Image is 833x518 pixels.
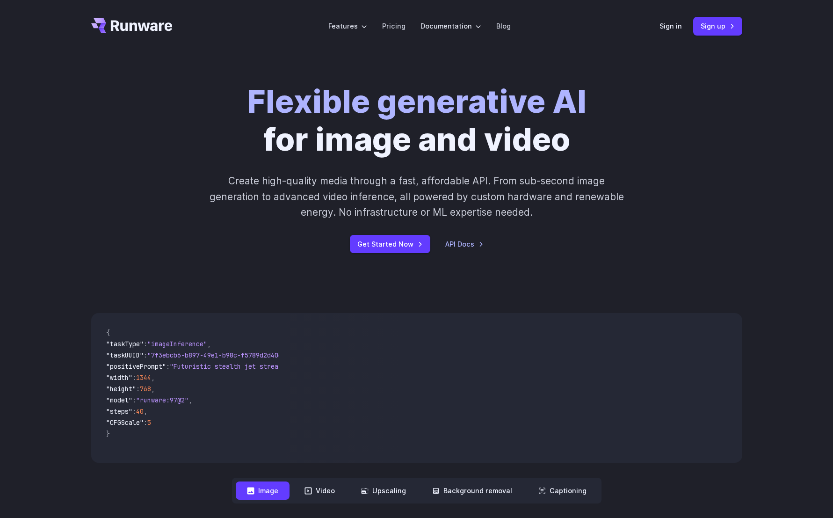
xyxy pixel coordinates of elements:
span: : [136,385,140,393]
button: Captioning [527,482,598,500]
span: : [166,362,170,371]
span: "taskUUID" [106,351,144,359]
span: "imageInference" [147,340,207,348]
span: "7f3ebcb6-b897-49e1-b98c-f5789d2d40d7" [147,351,290,359]
span: "Futuristic stealth jet streaking through a neon-lit cityscape with glowing purple exhaust" [170,362,510,371]
span: : [144,351,147,359]
button: Background removal [421,482,523,500]
span: 768 [140,385,151,393]
h1: for image and video [247,82,587,158]
span: "taskType" [106,340,144,348]
span: , [144,407,147,416]
span: : [144,340,147,348]
a: Get Started Now [350,235,430,253]
button: Image [236,482,290,500]
label: Features [328,21,367,31]
span: "steps" [106,407,132,416]
a: Go to / [91,18,173,33]
span: "positivePrompt" [106,362,166,371]
a: Pricing [382,21,406,31]
span: { [106,328,110,337]
span: : [132,373,136,382]
span: "height" [106,385,136,393]
span: "width" [106,373,132,382]
a: Sign up [693,17,742,35]
strong: Flexible generative AI [247,82,587,120]
a: API Docs [445,239,484,249]
span: } [106,430,110,438]
span: , [151,385,155,393]
button: Video [293,482,346,500]
span: "model" [106,396,132,404]
span: : [132,396,136,404]
span: , [207,340,211,348]
span: 40 [136,407,144,416]
a: Sign in [659,21,682,31]
button: Upscaling [350,482,417,500]
span: , [151,373,155,382]
span: "CFGScale" [106,418,144,427]
span: : [132,407,136,416]
span: : [144,418,147,427]
span: , [188,396,192,404]
span: 1344 [136,373,151,382]
span: "runware:97@2" [136,396,188,404]
span: 5 [147,418,151,427]
a: Blog [496,21,511,31]
p: Create high-quality media through a fast, affordable API. From sub-second image generation to adv... [208,173,625,220]
label: Documentation [420,21,481,31]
